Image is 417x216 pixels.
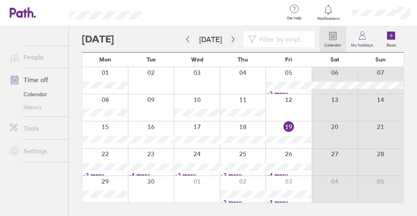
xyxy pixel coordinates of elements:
[382,40,401,48] label: Book
[3,88,68,101] a: Calendar
[266,90,311,97] a: +2 more
[3,49,68,65] a: People
[99,56,111,63] span: Mon
[238,56,248,63] span: Thu
[330,56,339,63] span: Sat
[220,199,265,206] a: +2 more
[319,40,346,48] label: Calendar
[378,26,404,52] a: Book
[3,120,68,136] a: Tools
[266,199,311,206] a: +3 more
[285,56,292,63] span: Fri
[281,16,307,21] span: Get help
[315,16,342,21] span: Notifications
[266,172,311,179] a: +4 more
[191,56,203,63] span: Wed
[83,172,128,179] a: +2 more
[256,32,310,47] input: Filter by employee
[3,143,68,159] a: Settings
[346,40,378,48] label: My holidays
[375,56,386,63] span: Sun
[220,172,265,179] a: +2 more
[315,4,342,21] a: Notifications
[346,26,378,52] a: My holidays
[174,172,219,179] a: +2 more
[147,56,156,63] span: Tue
[3,72,68,88] a: Time off
[3,101,68,114] a: History
[128,172,173,179] a: +4 more
[193,33,228,46] button: [DATE]
[319,26,346,52] a: Calendar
